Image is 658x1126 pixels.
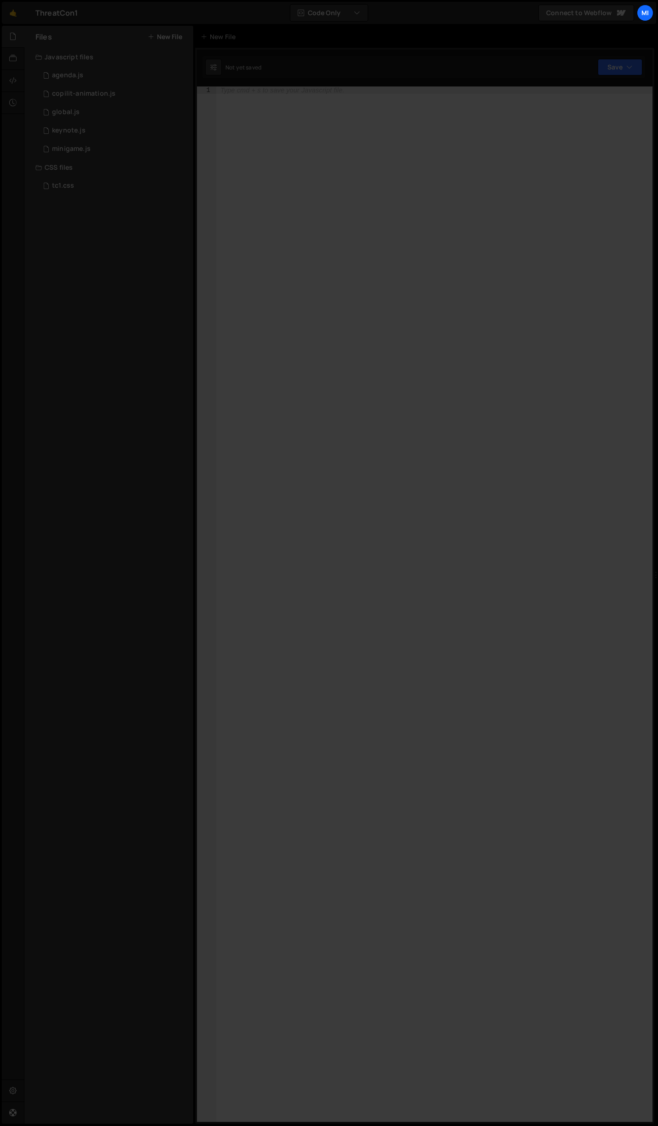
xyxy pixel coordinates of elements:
a: Connect to Webflow [538,5,634,21]
div: copilit-animation.js [52,90,115,98]
div: 15062/39327.js [35,103,193,121]
div: global.js [52,108,80,116]
div: CSS files [24,158,193,177]
a: Mi [637,5,653,21]
div: 15062/44919.js [35,66,193,85]
div: Type cmd + s to save your Javascript file. [220,87,344,93]
div: ThreatCon1 [35,7,78,18]
div: agenda.js [52,71,83,80]
div: keynote.js [52,126,86,135]
button: Code Only [290,5,368,21]
div: New File [201,32,239,41]
div: Javascript files [24,48,193,66]
div: 15062/44921.js [35,85,193,103]
div: tc1.css [52,182,74,190]
button: New File [148,33,182,40]
div: 15062/39391.js [35,140,193,158]
a: 🤙 [2,2,24,24]
button: Save [598,59,642,75]
div: 1 [197,86,216,94]
div: minigame.js [52,145,91,153]
div: Not yet saved [225,63,261,71]
div: 15062/43001.js [35,121,193,140]
h2: Files [35,32,52,42]
div: 15062/43000.css [35,177,193,195]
